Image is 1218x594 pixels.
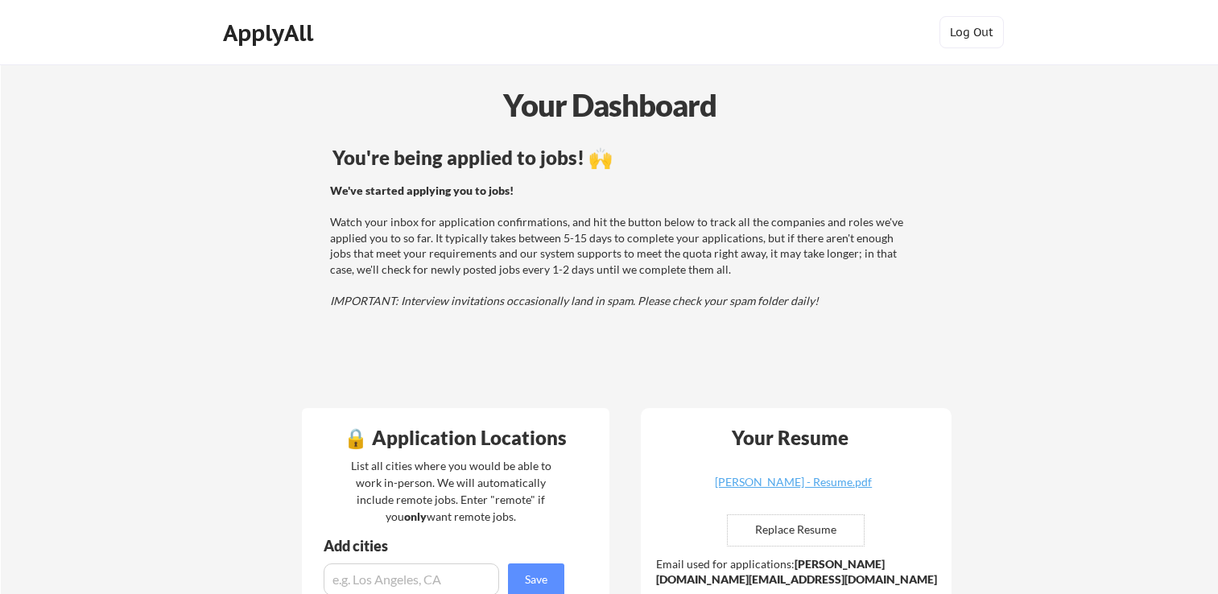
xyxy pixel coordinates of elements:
[306,428,605,448] div: 🔒 Application Locations
[404,509,427,523] strong: only
[939,16,1004,48] button: Log Out
[330,183,910,309] div: Watch your inbox for application confirmations, and hit the button below to track all the compani...
[2,82,1218,128] div: Your Dashboard
[711,428,870,448] div: Your Resume
[330,294,819,307] em: IMPORTANT: Interview invitations occasionally land in spam. Please check your spam folder daily!
[656,557,937,587] strong: [PERSON_NAME][DOMAIN_NAME][EMAIL_ADDRESS][DOMAIN_NAME]
[332,148,913,167] div: You're being applied to jobs! 🙌
[341,457,562,525] div: List all cities where you would be able to work in-person. We will automatically include remote j...
[698,476,890,501] a: [PERSON_NAME] - Resume.pdf
[698,476,890,488] div: [PERSON_NAME] - Resume.pdf
[223,19,318,47] div: ApplyAll
[330,184,514,197] strong: We've started applying you to jobs!
[324,538,568,553] div: Add cities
